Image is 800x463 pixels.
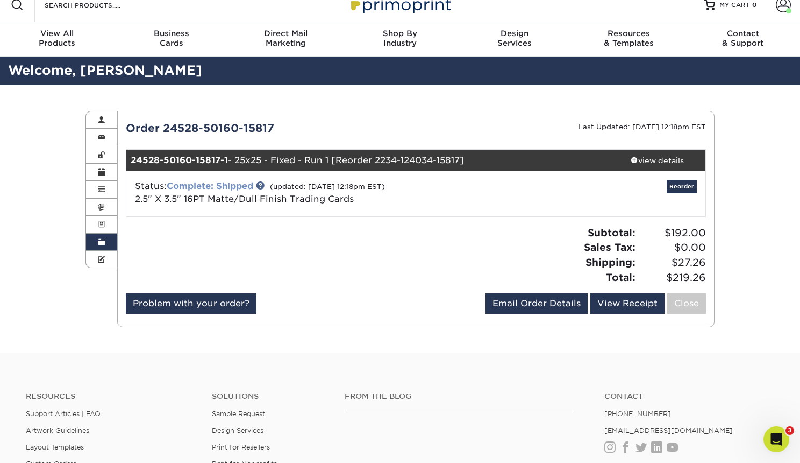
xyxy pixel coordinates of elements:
[212,426,263,434] a: Design Services
[639,240,706,255] span: $0.00
[572,22,686,57] a: Resources& Templates
[667,293,706,314] a: Close
[228,29,343,38] span: Direct Mail
[588,227,635,238] strong: Subtotal:
[3,430,91,459] iframe: Google Customer Reviews
[585,256,635,268] strong: Shipping:
[572,29,686,38] span: Resources
[115,29,229,38] span: Business
[457,29,572,48] div: Services
[606,271,635,283] strong: Total:
[345,392,576,401] h4: From the Blog
[685,29,800,48] div: & Support
[752,1,757,9] span: 0
[115,29,229,48] div: Cards
[763,426,789,452] iframe: Intercom live chat
[639,270,706,285] span: $219.26
[343,22,458,57] a: Shop ByIndustry
[609,150,705,171] a: view details
[485,293,588,314] a: Email Order Details
[719,1,750,10] span: MY CART
[457,29,572,38] span: Design
[270,183,385,191] small: (updated: [DATE] 12:18pm EST)
[167,181,253,191] a: Complete: Shipped
[639,226,706,241] span: $192.00
[590,293,665,314] a: View Receipt
[685,22,800,57] a: Contact& Support
[26,392,196,401] h4: Resources
[639,255,706,270] span: $27.26
[131,155,228,165] strong: 24528-50160-15817-1
[228,22,343,57] a: Direct MailMarketing
[126,293,256,314] a: Problem with your order?
[578,123,706,131] small: Last Updated: [DATE] 12:18pm EST
[212,410,265,418] a: Sample Request
[609,155,705,166] div: view details
[212,392,328,401] h4: Solutions
[343,29,458,48] div: Industry
[604,426,733,434] a: [EMAIL_ADDRESS][DOMAIN_NAME]
[604,392,774,401] a: Contact
[26,426,89,434] a: Artwork Guidelines
[584,241,635,253] strong: Sales Tax:
[228,29,343,48] div: Marketing
[127,180,512,206] div: Status:
[685,29,800,38] span: Contact
[26,410,101,418] a: Support Articles | FAQ
[604,410,671,418] a: [PHONE_NUMBER]
[667,180,697,193] a: Reorder
[212,443,270,451] a: Print for Resellers
[572,29,686,48] div: & Templates
[135,194,354,204] span: 2.5" X 3.5" 16PT Matte/Dull Finish Trading Cards
[126,150,609,171] div: - 25x25 - Fixed - Run 1 [Reorder 2234-124034-15817]
[457,22,572,57] a: DesignServices
[343,29,458,38] span: Shop By
[115,22,229,57] a: BusinessCards
[118,120,416,136] div: Order 24528-50160-15817
[785,426,794,435] span: 3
